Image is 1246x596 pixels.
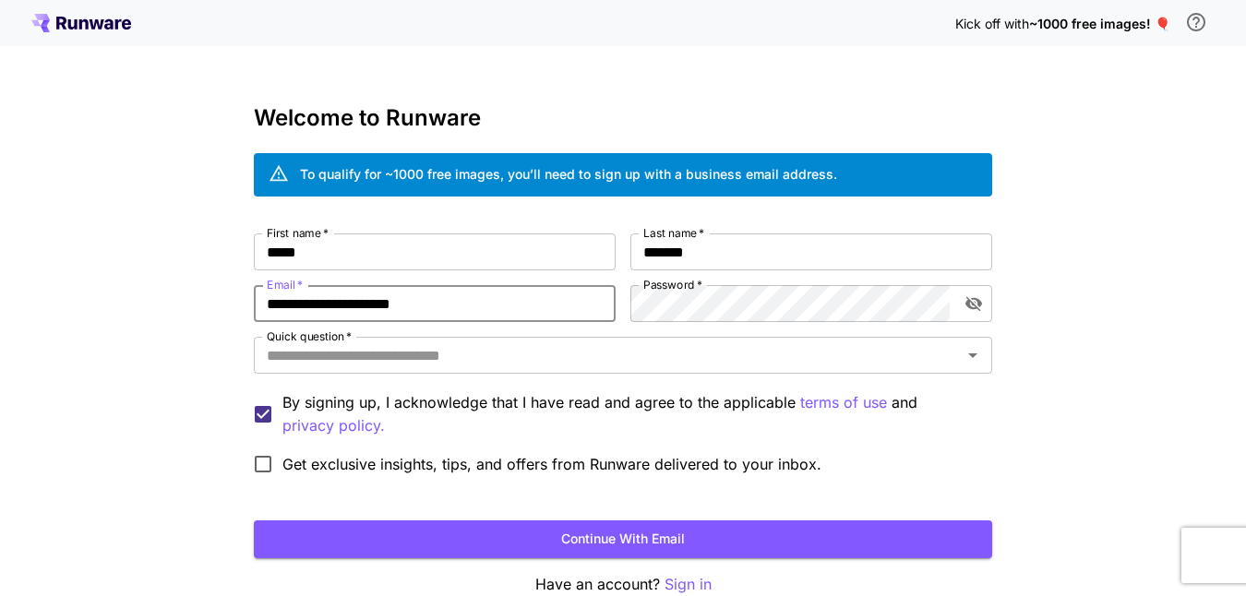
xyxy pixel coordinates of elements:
label: Quick question [267,328,352,344]
label: Last name [643,225,704,241]
h3: Welcome to Runware [254,105,992,131]
span: Get exclusive insights, tips, and offers from Runware delivered to your inbox. [282,453,821,475]
label: Email [267,277,303,292]
button: By signing up, I acknowledge that I have read and agree to the applicable and privacy policy. [800,391,887,414]
div: To qualify for ~1000 free images, you’ll need to sign up with a business email address. [300,164,837,184]
button: Sign in [665,573,712,596]
p: Have an account? [254,573,992,596]
button: toggle password visibility [957,287,990,320]
button: In order to qualify for free credit, you need to sign up with a business email address and click ... [1178,4,1215,41]
span: Kick off with [955,16,1029,31]
label: Password [643,277,702,292]
p: privacy policy. [282,414,385,437]
p: terms of use [800,391,887,414]
button: Continue with email [254,520,992,558]
p: By signing up, I acknowledge that I have read and agree to the applicable and [282,391,977,437]
button: Open [960,342,986,368]
label: First name [267,225,329,241]
span: ~1000 free images! 🎈 [1029,16,1170,31]
button: By signing up, I acknowledge that I have read and agree to the applicable terms of use and [282,414,385,437]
